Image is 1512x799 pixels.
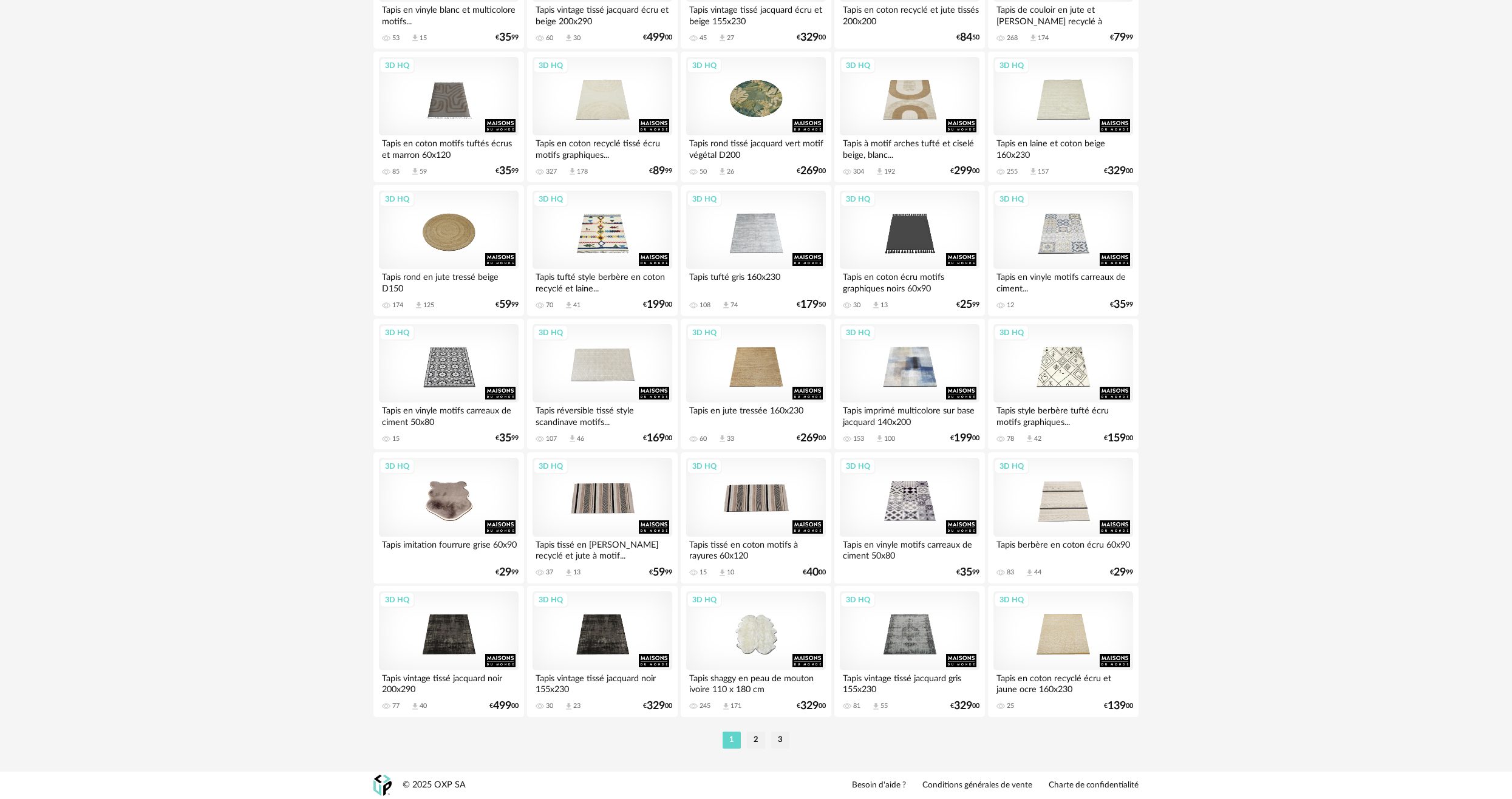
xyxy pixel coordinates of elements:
div: Tapis vintage tissé jacquard écru et beige 155x230 [686,2,826,26]
div: 153 [853,435,864,443]
div: 3D HQ [533,58,568,73]
a: 3D HQ Tapis en vinyle motifs carreaux de ciment 50x80 15 €3599 [373,319,524,450]
span: 199 [954,434,972,443]
a: 3D HQ Tapis en jute tressée 160x230 60 Download icon 33 €26900 [681,319,831,450]
div: 41 [573,301,581,310]
div: Tapis en coton écru motifs graphiques noirs 60x90 [840,269,979,293]
div: 157 [1038,168,1049,176]
div: 3D HQ [533,592,568,608]
a: 3D HQ Tapis imitation fourrure grise 60x90 €2999 [373,452,524,583]
div: 12 [1007,301,1014,310]
span: Download icon [568,434,577,443]
span: 59 [499,301,511,309]
div: 304 [853,168,864,176]
div: 268 [1007,34,1018,42]
div: 174 [392,301,403,310]
span: 329 [647,702,665,710]
div: € 00 [643,301,672,309]
div: © 2025 OXP SA [403,780,466,791]
div: 3D HQ [840,592,876,608]
div: Tapis en vinyle blanc et multicolore motifs... [379,2,519,26]
div: 3D HQ [533,458,568,474]
div: 13 [573,568,581,577]
a: 3D HQ Tapis shaggy en peau de mouton ivoire 110 x 180 cm 245 Download icon 171 €32900 [681,586,831,717]
div: € 00 [950,167,979,175]
div: € 99 [956,301,979,309]
span: Download icon [875,434,884,443]
div: € 00 [797,33,826,42]
div: € 00 [643,434,672,443]
div: 15 [420,34,427,42]
a: 3D HQ Tapis en vinyle motifs carreaux de ciment 50x80 €3599 [834,452,985,583]
span: Download icon [1025,434,1034,443]
div: 125 [423,301,434,310]
div: 192 [884,168,895,176]
span: 139 [1108,702,1126,710]
div: € 99 [495,167,519,175]
div: 55 [880,702,888,710]
span: 40 [806,568,819,577]
div: 3D HQ [687,58,722,73]
div: Tapis à motif arches tufté et ciselé beige, blanc... [840,135,979,160]
div: 107 [546,435,557,443]
div: 3D HQ [840,58,876,73]
div: Tapis en coton recyclé et jute tissés 200x200 [840,2,979,26]
a: 3D HQ Tapis en vinyle motifs carreaux de ciment... 12 €3599 [988,185,1139,316]
span: 29 [499,568,511,577]
a: 3D HQ Tapis rond en jute tressé beige D150 174 Download icon 125 €5999 [373,185,524,316]
div: 23 [573,702,581,710]
div: Tapis en laine et coton beige 160x230 [993,135,1133,160]
div: 74 [730,301,738,310]
div: € 00 [950,702,979,710]
div: Tapis rond tissé jacquard vert motif végétal D200 [686,135,826,160]
div: 3D HQ [994,325,1029,341]
div: 10 [727,568,734,577]
div: Tapis vintage tissé jacquard écru et beige 200x290 [533,2,672,26]
span: 269 [800,167,819,175]
span: 79 [1114,33,1126,42]
div: 3D HQ [687,592,722,608]
div: € 00 [643,702,672,710]
div: 3D HQ [840,191,876,207]
div: 3D HQ [380,58,415,73]
div: 3D HQ [687,325,722,341]
div: € 99 [1110,301,1133,309]
span: Download icon [568,167,577,176]
li: 3 [771,732,789,749]
div: 50 [700,168,707,176]
div: 3D HQ [687,458,722,474]
div: Tapis en vinyle motifs carreaux de ciment 50x80 [840,537,979,561]
div: 245 [700,702,710,710]
div: Tapis en vinyle motifs carreaux de ciment... [993,269,1133,293]
div: 70 [546,301,553,310]
div: € 50 [956,33,979,42]
div: 85 [392,168,400,176]
a: 3D HQ Tapis tufté style berbère en coton recyclé et laine... 70 Download icon 41 €19900 [527,185,678,316]
div: € 00 [489,702,519,710]
div: 33 [727,435,734,443]
div: Tapis tufté style berbère en coton recyclé et laine... [533,269,672,293]
div: € 00 [1104,434,1133,443]
div: 3D HQ [533,325,568,341]
img: OXP [373,775,392,796]
a: 3D HQ Tapis réversible tissé style scandinave motifs... 107 Download icon 46 €16900 [527,319,678,450]
div: 178 [577,168,588,176]
div: 3D HQ [840,458,876,474]
span: 299 [954,167,972,175]
div: 53 [392,34,400,42]
div: 174 [1038,34,1049,42]
div: 77 [392,702,400,710]
div: 3D HQ [994,458,1029,474]
span: 159 [1108,434,1126,443]
div: 3D HQ [380,191,415,207]
div: 60 [700,435,707,443]
div: Tapis en jute tressée 160x230 [686,403,826,427]
span: Download icon [414,301,423,310]
div: € 99 [1110,33,1133,42]
div: € 00 [803,568,826,577]
div: Tapis tufté gris 160x230 [686,269,826,293]
div: 15 [700,568,707,577]
div: Tapis en coton recyclé tissé écru motifs graphiques... [533,135,672,160]
a: 3D HQ Tapis tissé en [PERSON_NAME] recyclé et jute à motif... 37 Download icon 13 €5999 [527,452,678,583]
div: € 99 [649,167,672,175]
